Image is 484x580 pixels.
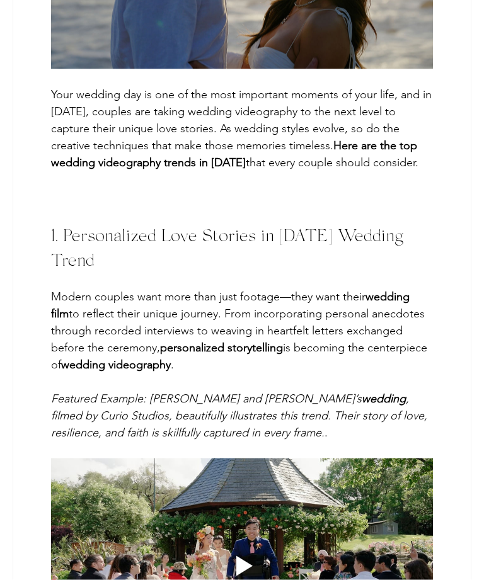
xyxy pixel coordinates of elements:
span: to reflect their unique journey. From incorporating personal anecdotes through recorded interview... [51,307,428,355]
span: . [325,426,328,440]
span: Modern couples want more than just footage—they want their [51,290,366,304]
span: Featured Example: [PERSON_NAME] and [PERSON_NAME]’s [51,392,362,406]
span: that every couple should consider. [246,156,418,169]
span: 1. Personalized Love Stories in [DATE] Wedding Trend [51,224,408,270]
span: Here are the top wedding videography trends in [DATE] [51,139,420,169]
span: . [171,358,174,372]
span: wedding [362,392,406,406]
span: personalized storytelling [160,341,283,355]
span: Your wedding day is one of the most important moments of your life, and in [DATE], couples are ta... [51,88,435,152]
span: wedding videography [61,358,171,372]
span: , filmed by Curio Studios, beautifully illustrates this trend. Their story of love, resilience, a... [51,392,430,440]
